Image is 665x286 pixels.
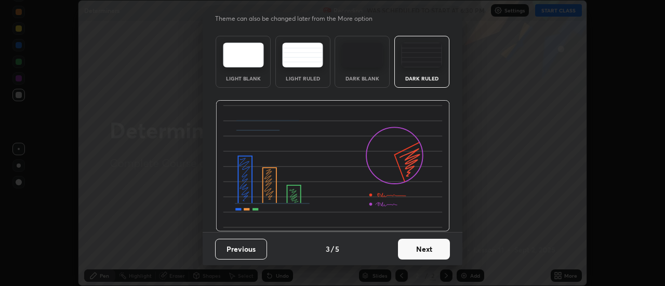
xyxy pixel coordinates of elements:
button: Previous [215,239,267,260]
h4: 3 [326,243,330,254]
div: Light Ruled [282,76,324,81]
div: Light Blank [222,76,264,81]
button: Next [398,239,450,260]
img: lightTheme.e5ed3b09.svg [223,43,264,67]
img: darkTheme.f0cc69e5.svg [342,43,383,67]
div: Dark Ruled [401,76,443,81]
img: darkRuledTheme.de295e13.svg [401,43,442,67]
div: Dark Blank [341,76,383,81]
img: darkRuledThemeBanner.864f114c.svg [216,100,450,232]
img: lightRuledTheme.5fabf969.svg [282,43,323,67]
h4: 5 [335,243,339,254]
h4: / [331,243,334,254]
p: Theme can also be changed later from the More option [215,14,383,23]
